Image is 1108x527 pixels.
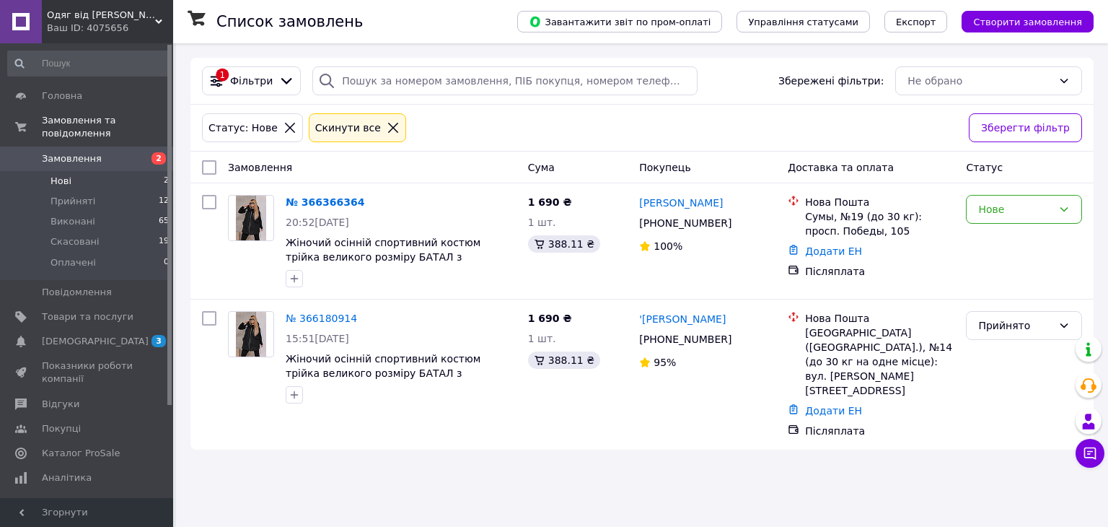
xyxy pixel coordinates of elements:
[517,11,722,32] button: Завантажити звіт по пром-оплаті
[42,398,79,411] span: Відгуки
[42,496,133,522] span: Управління сайтом
[50,175,71,188] span: Нові
[528,352,600,369] div: 388.11 ₴
[286,313,357,324] a: № 366180914
[896,17,936,27] span: Експорт
[978,318,1052,334] div: Прийнято
[805,195,954,209] div: Нова Пошта
[788,162,894,173] span: Доставка та оплата
[636,329,734,349] div: [PHONE_NUMBER]
[312,120,384,136] div: Cкинути все
[737,11,870,32] button: Управління статусами
[312,66,697,95] input: Пошук за номером замовлення, ПІБ покупця, номером телефону, Email, номером накладної
[42,114,173,140] span: Замовлення та повідомлення
[159,235,169,248] span: 19
[805,209,954,238] div: Сумы, №19 (до 30 кг): просп. Победы, 105
[528,333,556,344] span: 1 шт.
[1076,439,1104,468] button: Чат з покупцем
[230,74,273,88] span: Фільтри
[778,74,884,88] span: Збережені фільтри:
[528,313,572,324] span: 1 690 ₴
[42,152,102,165] span: Замовлення
[216,13,363,30] h1: Список замовлень
[639,162,690,173] span: Покупець
[42,335,149,348] span: [DEMOGRAPHIC_DATA]
[528,235,600,253] div: 388.11 ₴
[164,256,169,269] span: 0
[286,196,364,208] a: № 366366364
[42,447,120,460] span: Каталог ProSale
[42,422,81,435] span: Покупці
[7,51,170,77] input: Пошук
[805,405,862,417] a: Додати ЕН
[42,90,82,103] span: Головна
[236,312,266,357] img: Фото товару
[748,17,858,27] span: Управління статусами
[159,215,169,228] span: 65
[969,113,1082,142] button: Зберегти фільтр
[978,201,1052,217] div: Нове
[654,357,676,368] span: 95%
[973,17,1082,27] span: Створити замовлення
[42,471,92,484] span: Аналітика
[286,237,480,277] a: Жіночий осінній спортивний костюм трійка великого розміру БАТАЛ з жилеткою 62-64 Чорний
[286,217,349,228] span: 20:52[DATE]
[528,162,555,173] span: Cума
[236,196,266,240] img: Фото товару
[47,22,173,35] div: Ваш ID: 4075656
[50,215,95,228] span: Виконані
[805,424,954,438] div: Післяплата
[805,326,954,398] div: [GEOGRAPHIC_DATA] ([GEOGRAPHIC_DATA].), №14 (до 30 кг на одне місце): вул. [PERSON_NAME][STREET_A...
[962,11,1094,32] button: Створити замовлення
[228,195,274,241] a: Фото товару
[286,353,480,393] a: Жіночий осінній спортивний костюм трійка великого розміру БАТАЛ з жилеткою 62-64 Чорний
[805,311,954,326] div: Нова Пошта
[151,152,166,165] span: 2
[966,162,1003,173] span: Статус
[50,235,100,248] span: Скасовані
[981,120,1070,136] span: Зберегти фільтр
[907,73,1052,89] div: Не обрано
[50,195,95,208] span: Прийняті
[42,286,112,299] span: Повідомлення
[639,312,726,326] a: '[PERSON_NAME]
[947,15,1094,27] a: Створити замовлення
[528,196,572,208] span: 1 690 ₴
[159,195,169,208] span: 12
[654,240,682,252] span: 100%
[228,311,274,357] a: Фото товару
[805,264,954,279] div: Післяплата
[805,245,862,257] a: Додати ЕН
[528,217,556,228] span: 1 шт.
[42,310,133,323] span: Товари та послуги
[529,15,711,28] span: Завантажити звіт по пром-оплаті
[151,335,166,347] span: 3
[639,196,723,210] a: [PERSON_NAME]
[206,120,281,136] div: Статус: Нове
[884,11,948,32] button: Експорт
[42,360,133,386] span: Показники роботи компанії
[636,213,734,233] div: [PHONE_NUMBER]
[228,162,292,173] span: Замовлення
[164,175,169,188] span: 2
[50,256,96,269] span: Оплачені
[286,333,349,344] span: 15:51[DATE]
[47,9,155,22] span: Одяг від Алли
